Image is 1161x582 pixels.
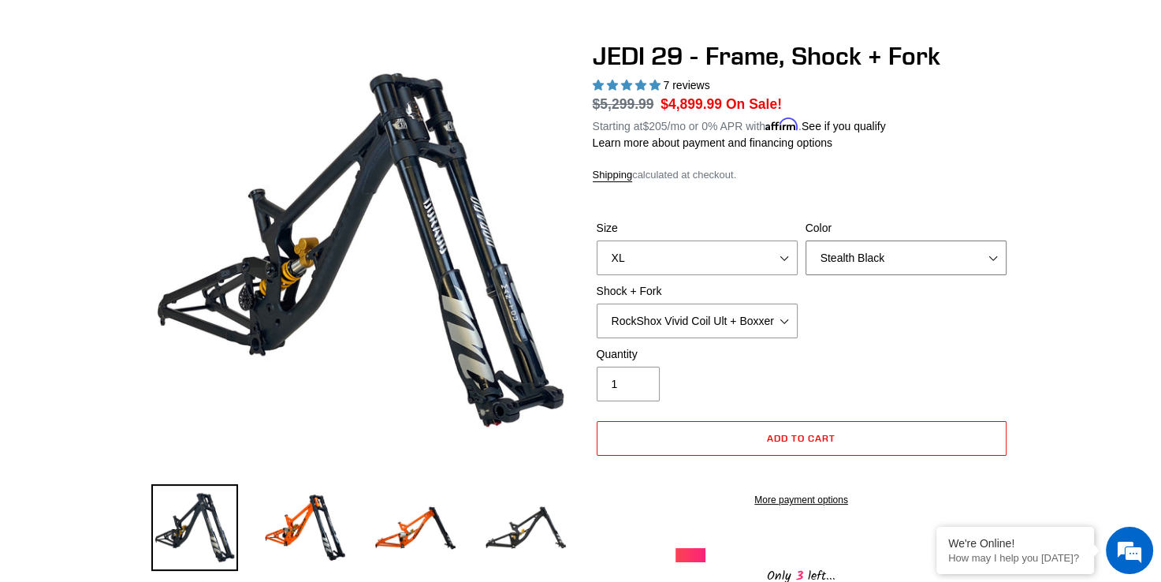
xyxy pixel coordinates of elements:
img: Load image into Gallery viewer, JEDI 29 - Frame, Shock + Fork [482,484,569,571]
h1: JEDI 29 - Frame, Shock + Fork [593,41,1010,71]
a: More payment options [597,493,1007,507]
s: $5,299.99 [593,96,654,112]
p: How may I help you today? [948,552,1082,564]
span: Affirm [765,118,798,131]
span: On Sale! [726,94,782,114]
img: Load image into Gallery viewer, JEDI 29 - Frame, Shock + Fork [372,484,459,571]
label: Quantity [597,346,798,363]
button: Add to cart [597,421,1007,456]
span: 5.00 stars [593,79,664,91]
span: $4,899.99 [661,96,722,112]
span: $205 [642,120,667,132]
img: Load image into Gallery viewer, JEDI 29 - Frame, Shock + Fork [262,484,348,571]
label: Shock + Fork [597,283,798,300]
a: Learn more about payment and financing options [593,136,832,149]
span: 7 reviews [663,79,709,91]
span: Add to cart [767,432,835,444]
img: Load image into Gallery viewer, JEDI 29 - Frame, Shock + Fork [151,484,238,571]
a: See if you qualify - Learn more about Affirm Financing (opens in modal) [802,120,886,132]
label: Size [597,220,798,237]
p: Starting at /mo or 0% APR with . [593,114,886,135]
div: calculated at checkout. [593,167,1010,183]
a: Shipping [593,169,633,182]
label: Color [806,220,1007,237]
div: We're Online! [948,537,1082,550]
